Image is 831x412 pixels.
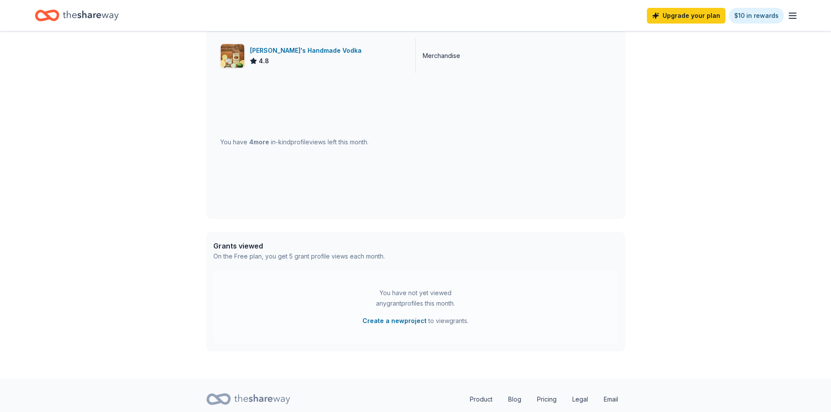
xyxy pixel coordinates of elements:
[729,8,784,24] a: $10 in rewards
[220,137,369,147] div: You have in-kind profile views left this month.
[250,45,365,56] div: [PERSON_NAME]'s Handmade Vodka
[530,391,564,408] a: Pricing
[565,391,595,408] a: Legal
[35,5,119,26] a: Home
[597,391,625,408] a: Email
[249,138,269,146] span: 4 more
[213,251,385,262] div: On the Free plan, you get 5 grant profile views each month.
[362,316,427,326] button: Create a newproject
[463,391,625,408] nav: quick links
[213,241,385,251] div: Grants viewed
[361,288,470,309] div: You have not yet viewed any grant profiles this month.
[362,316,469,326] span: to view grants .
[647,8,725,24] a: Upgrade your plan
[221,44,244,68] img: Image for Tito's Handmade Vodka
[423,51,460,61] div: Merchandise
[259,56,269,66] span: 4.8
[463,391,499,408] a: Product
[501,391,528,408] a: Blog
